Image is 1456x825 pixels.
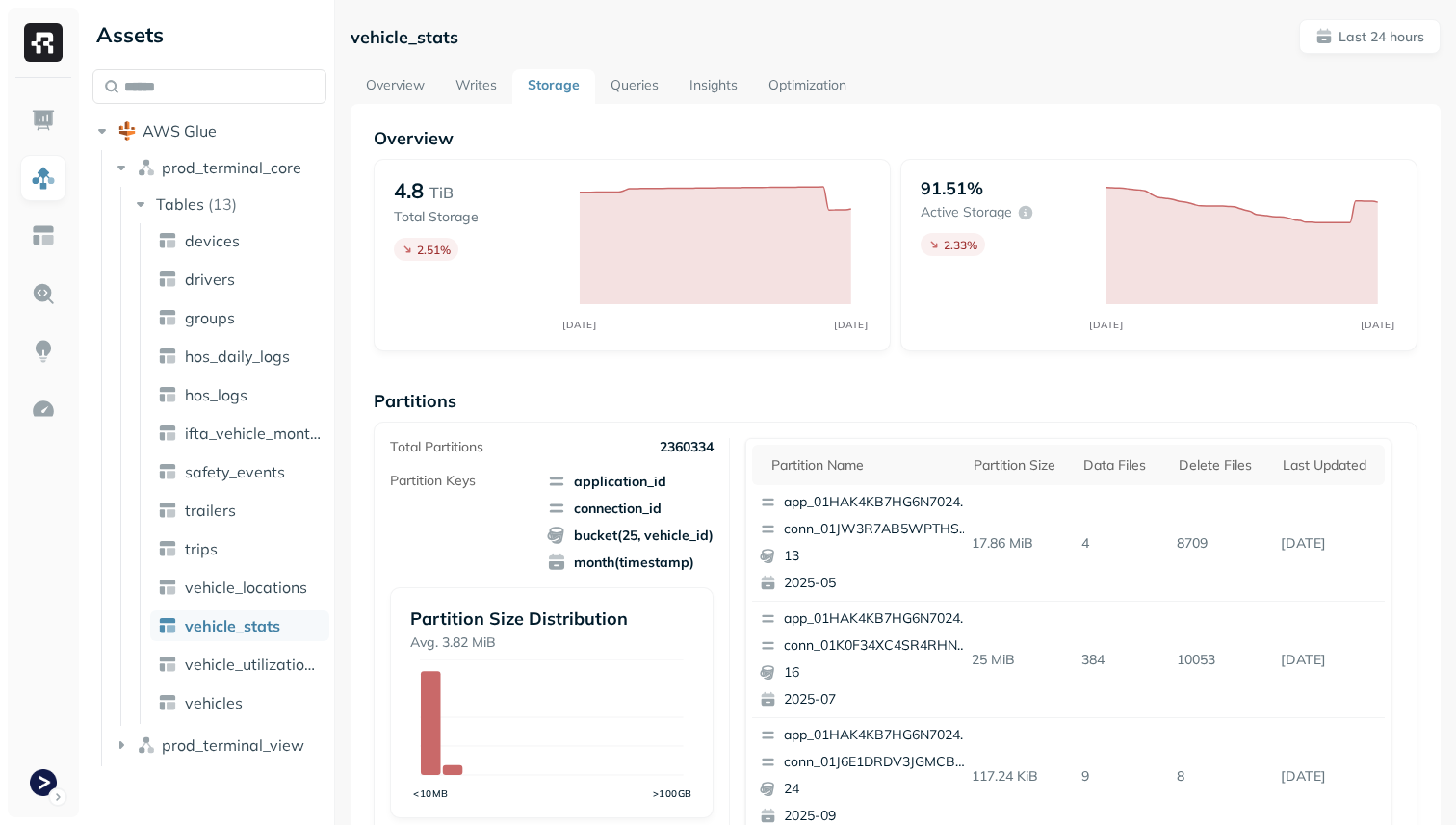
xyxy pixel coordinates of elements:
span: prod_terminal_view [162,735,304,755]
p: 8 [1169,760,1273,793]
a: Storage [512,69,595,104]
span: ifta_vehicle_months [185,424,322,443]
p: 8709 [1169,527,1273,560]
img: table [158,424,177,443]
tspan: [DATE] [835,319,869,330]
span: devices [185,231,240,250]
button: prod_terminal_core [112,152,327,183]
span: trips [185,539,218,558]
p: Avg. 3.82 MiB [410,633,693,652]
img: table [158,539,177,558]
img: table [158,231,177,250]
p: 4.8 [394,177,424,204]
span: vehicle_utilization_day [185,655,322,674]
img: Dashboard [31,108,56,133]
p: Sep 14, 2025 [1273,527,1385,560]
p: 17.86 MiB [964,527,1075,560]
p: 2.51 % [417,243,451,257]
p: 24 [784,780,971,799]
p: Sep 14, 2025 [1273,643,1385,677]
span: application_id [547,472,714,491]
p: 2360334 [660,438,714,456]
div: Assets [92,19,326,50]
button: app_01HAK4KB7HG6N7024210G3S8D5conn_01JW3R7AB5WPTHSWKGPK1F5V77132025-05 [752,485,979,601]
span: hos_logs [185,385,247,404]
p: 2.33 % [944,238,977,252]
p: Partition Keys [390,472,476,490]
span: vehicles [185,693,243,712]
a: vehicle_locations [150,572,329,603]
tspan: <10MB [413,787,449,799]
p: Overview [374,127,1417,149]
span: vehicle_locations [185,578,307,597]
p: app_01HAK4KB7HG6N7024210G3S8D5 [784,609,971,629]
p: app_01HAK4KB7HG6N7024210G3S8D5 [784,493,971,512]
span: drivers [185,270,235,289]
a: Insights [674,69,753,104]
span: trailers [185,501,236,520]
p: 91.51% [921,177,983,199]
p: app_01HAK4KB7HG6N7024210G3S8D5 [784,726,971,745]
a: hos_logs [150,379,329,410]
img: namespace [137,158,156,177]
p: TiB [429,181,454,204]
tspan: [DATE] [563,319,597,330]
a: groups [150,302,329,333]
tspan: [DATE] [1362,319,1395,330]
p: 16 [784,663,971,683]
img: table [158,655,177,674]
button: Last 24 hours [1299,19,1441,54]
div: Partition name [771,456,954,475]
p: 9 [1074,760,1169,793]
span: hos_daily_logs [185,347,290,366]
p: Sep 14, 2025 [1273,760,1385,793]
span: Tables [156,194,204,214]
a: Overview [351,69,440,104]
p: 13 [784,547,971,566]
p: Total Storage [394,208,560,226]
span: bucket(25, vehicle_id) [547,526,714,545]
a: Optimization [753,69,862,104]
p: Partitions [374,390,1417,412]
div: Last updated [1283,456,1375,475]
button: Tables(13) [131,189,328,219]
img: table [158,308,177,327]
a: drivers [150,264,329,295]
img: table [158,385,177,404]
span: connection_id [547,499,714,518]
p: conn_01K0F34XC4SR4RHNC03HSXXKEG [784,636,971,656]
span: prod_terminal_core [162,158,301,177]
a: vehicle_utilization_day [150,649,329,680]
p: vehicle_stats [351,26,458,48]
a: devices [150,225,329,256]
tspan: >100GB [653,787,692,799]
img: Asset Explorer [31,223,56,248]
a: ifta_vehicle_months [150,418,329,449]
p: 384 [1074,643,1169,677]
p: 10053 [1169,643,1273,677]
img: Terminal [30,769,57,796]
button: AWS Glue [92,116,326,146]
p: Last 24 hours [1339,28,1424,46]
p: 4 [1074,527,1169,560]
p: conn_01J6E1DRDV3JGMCB0GVV22HTF4 [784,753,971,772]
p: 2025-05 [784,574,971,593]
img: Ryft [24,23,63,62]
img: Assets [31,166,56,191]
span: safety_events [185,462,285,481]
p: Active storage [921,203,1012,221]
a: hos_daily_logs [150,341,329,372]
img: table [158,616,177,635]
div: Delete Files [1179,456,1263,475]
p: Total Partitions [390,438,483,456]
span: AWS Glue [143,121,217,141]
a: trailers [150,495,329,526]
img: table [158,578,177,597]
span: vehicle_stats [185,616,280,635]
img: Query Explorer [31,281,56,306]
img: table [158,693,177,712]
a: safety_events [150,456,329,487]
p: 2025-07 [784,690,971,709]
img: table [158,501,177,520]
img: Insights [31,339,56,364]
